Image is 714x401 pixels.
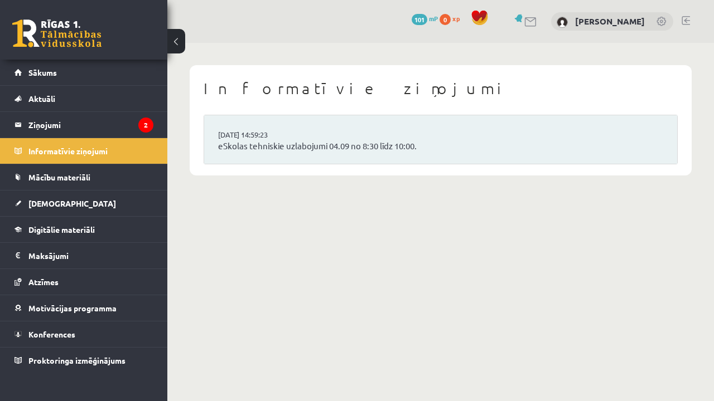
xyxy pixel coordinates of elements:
a: Sākums [15,60,153,85]
span: [DEMOGRAPHIC_DATA] [28,198,116,208]
span: Atzīmes [28,277,59,287]
a: [DEMOGRAPHIC_DATA] [15,190,153,216]
a: Proktoringa izmēģinājums [15,348,153,373]
legend: Informatīvie ziņojumi [28,138,153,164]
span: Mācību materiāli [28,172,90,182]
span: Aktuāli [28,94,55,104]
a: Ziņojumi2 [15,112,153,138]
a: Motivācijas programma [15,295,153,321]
a: 101 mP [412,14,438,23]
span: Sākums [28,67,57,77]
a: Aktuāli [15,86,153,111]
legend: Maksājumi [28,243,153,268]
span: Konferences [28,329,75,339]
a: Rīgas 1. Tālmācības vidusskola [12,19,102,47]
legend: Ziņojumi [28,112,153,138]
a: [PERSON_NAME] [575,16,645,27]
a: Digitālie materiāli [15,217,153,242]
a: Mācību materiāli [15,164,153,190]
a: Maksājumi [15,243,153,268]
a: Informatīvie ziņojumi [15,138,153,164]
a: 0 xp [440,14,465,23]
span: Motivācijas programma [28,303,117,313]
a: [DATE] 14:59:23 [218,129,302,140]
i: 2 [138,118,153,133]
img: Nikola Maļinovska [557,17,568,28]
span: mP [429,14,438,23]
a: Atzīmes [15,269,153,295]
span: Proktoringa izmēģinājums [28,355,126,365]
span: Digitālie materiāli [28,224,95,234]
a: eSkolas tehniskie uzlabojumi 04.09 no 8:30 līdz 10:00. [218,140,663,153]
a: Konferences [15,321,153,347]
span: 0 [440,14,451,25]
h1: Informatīvie ziņojumi [204,79,678,98]
span: 101 [412,14,427,25]
span: xp [452,14,460,23]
